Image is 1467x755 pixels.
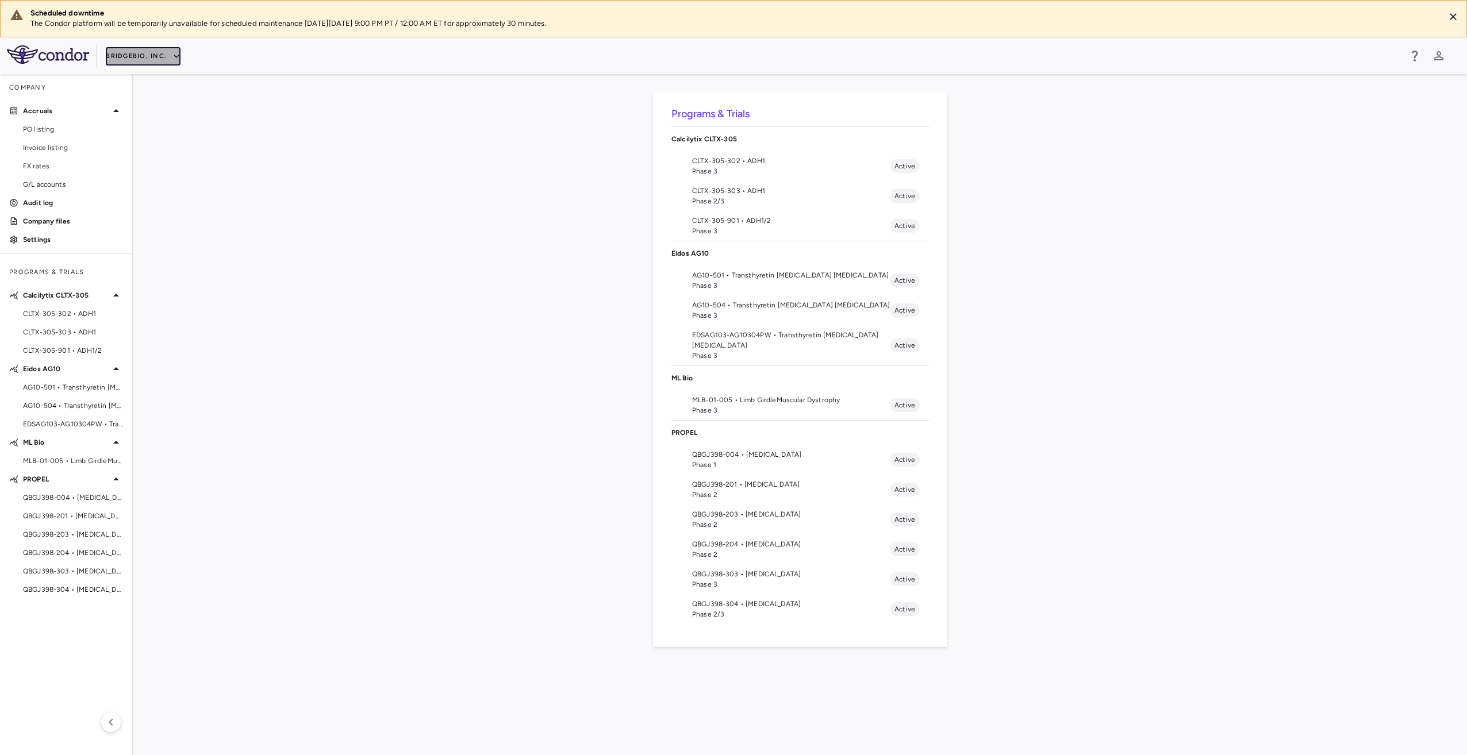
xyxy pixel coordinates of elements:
[692,330,890,350] span: EDSAG103-AG10304PW • Transthyretin [MEDICAL_DATA] [MEDICAL_DATA]
[692,226,890,236] span: Phase 3
[23,309,123,319] span: CLTX-305-302 • ADH1
[692,310,890,321] span: Phase 3
[1445,8,1462,25] button: Close
[890,604,920,614] span: Active
[692,186,890,196] span: CLTX-305-303 • ADH1
[890,275,920,286] span: Active
[23,400,123,411] span: AG10-504 • Transthyretin [MEDICAL_DATA] [MEDICAL_DATA]
[23,474,109,484] p: PROPEL
[671,295,929,325] li: AG10-504 • Transthyretin [MEDICAL_DATA] [MEDICAL_DATA]Phase 3Active
[890,305,920,315] span: Active
[30,18,1435,29] p: The Condor platform will be temporarily unavailable for scheduled maintenance [DATE][DATE] 9:00 P...
[23,290,109,301] p: Calcilytix CLTX-305
[23,456,123,466] span: MLB-01-005 • Limb GirdleMuscular Dystrophy
[890,340,920,350] span: Active
[671,373,929,383] p: ML Bio
[671,390,929,420] li: MLB-01-005 • Limb GirdleMuscular DystrophyPhase 3Active
[671,106,929,122] h6: Programs & Trials
[23,437,109,448] p: ML Bio
[890,454,920,465] span: Active
[23,216,123,226] p: Company files
[671,445,929,475] li: QBGJ398-004 • [MEDICAL_DATA]Phase 1Active
[692,350,890,361] span: Phase 3
[692,509,890,519] span: QBGJ398-203 • [MEDICAL_DATA]
[692,215,890,226] span: CLTX-305-901 • ADH1/2
[23,198,123,208] p: Audit log
[23,584,123,595] span: QBGJ398-304 • [MEDICAL_DATA]
[23,548,123,558] span: QBGJ398-204 • [MEDICAL_DATA]
[671,534,929,564] li: QBGJ398-204 • [MEDICAL_DATA]Phase 2Active
[23,492,123,503] span: QBGJ398-004 • [MEDICAL_DATA]
[692,569,890,579] span: QBGJ398-303 • [MEDICAL_DATA]
[671,325,929,365] li: EDSAG103-AG10304PW • Transthyretin [MEDICAL_DATA] [MEDICAL_DATA]Phase 3Active
[671,265,929,295] li: AG10-501 • Transthyretin [MEDICAL_DATA] [MEDICAL_DATA]Phase 3Active
[671,504,929,534] li: QBGJ398-203 • [MEDICAL_DATA]Phase 2Active
[671,475,929,504] li: QBGJ398-201 • [MEDICAL_DATA]Phase 2Active
[692,579,890,590] span: Phase 3
[671,594,929,624] li: QBGJ398-304 • [MEDICAL_DATA]Phase 2/3Active
[23,179,123,190] span: G/L accounts
[23,511,123,521] span: QBGJ398-201 • [MEDICAL_DATA]
[692,599,890,609] span: QBGJ398-304 • [MEDICAL_DATA]
[890,484,920,495] span: Active
[890,544,920,554] span: Active
[890,400,920,410] span: Active
[890,191,920,201] span: Active
[692,270,890,280] span: AG10-501 • Transthyretin [MEDICAL_DATA] [MEDICAL_DATA]
[23,382,123,392] span: AG10-501 • Transthyretin [MEDICAL_DATA] [MEDICAL_DATA]
[23,234,123,245] p: Settings
[890,221,920,231] span: Active
[23,327,123,337] span: CLTX-305-303 • ADH1
[671,127,929,151] div: Calcilytix CLTX-305
[671,427,929,438] p: PROPEL
[692,280,890,291] span: Phase 3
[692,490,890,500] span: Phase 2
[890,574,920,584] span: Active
[671,211,929,241] li: CLTX-305-901 • ADH1/2Phase 3Active
[692,156,890,166] span: CLTX-305-302 • ADH1
[671,241,929,265] div: Eidos AG10
[23,106,109,116] p: Accruals
[23,161,123,171] span: FX rates
[692,539,890,549] span: QBGJ398-204 • [MEDICAL_DATA]
[692,460,890,470] span: Phase 1
[106,47,181,66] button: BridgeBio, Inc.
[23,419,123,429] span: EDSAG103-AG10304PW • Transthyretin [MEDICAL_DATA] [MEDICAL_DATA]
[692,449,890,460] span: QBGJ398-004 • [MEDICAL_DATA]
[692,479,890,490] span: QBGJ398-201 • [MEDICAL_DATA]
[23,345,123,356] span: CLTX-305-901 • ADH1/2
[692,549,890,560] span: Phase 2
[671,181,929,211] li: CLTX-305-303 • ADH1Phase 2/3Active
[692,196,890,206] span: Phase 2/3
[671,366,929,390] div: ML Bio
[692,609,890,619] span: Phase 2/3
[671,151,929,181] li: CLTX-305-302 • ADH1Phase 3Active
[23,124,123,134] span: PO listing
[23,364,109,374] p: Eidos AG10
[30,8,1435,18] div: Scheduled downtime
[692,166,890,176] span: Phase 3
[23,566,123,576] span: QBGJ398-303 • [MEDICAL_DATA]
[7,45,89,64] img: logo-full-SnFGN8VE.png
[692,405,890,415] span: Phase 3
[23,529,123,540] span: QBGJ398-203 • [MEDICAL_DATA]
[23,142,123,153] span: Invoice listing
[692,519,890,530] span: Phase 2
[671,248,929,259] p: Eidos AG10
[890,514,920,525] span: Active
[692,300,890,310] span: AG10-504 • Transthyretin [MEDICAL_DATA] [MEDICAL_DATA]
[671,421,929,445] div: PROPEL
[671,564,929,594] li: QBGJ398-303 • [MEDICAL_DATA]Phase 3Active
[692,395,890,405] span: MLB-01-005 • Limb GirdleMuscular Dystrophy
[671,134,929,144] p: Calcilytix CLTX-305
[890,161,920,171] span: Active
